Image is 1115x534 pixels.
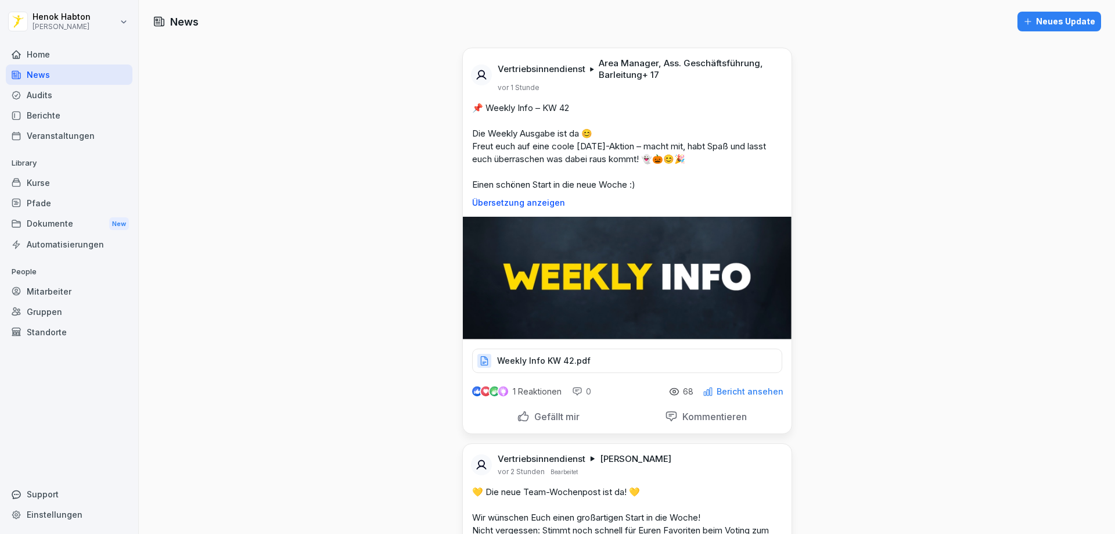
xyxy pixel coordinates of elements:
p: 1 Reaktionen [513,387,562,396]
p: 68 [683,387,693,396]
p: Bearbeitet [551,467,578,476]
img: inspiring [498,386,508,397]
a: Veranstaltungen [6,126,132,146]
div: New [109,217,129,231]
img: love [481,387,490,396]
p: Library [6,154,132,173]
a: Berichte [6,105,132,126]
img: celebrate [490,386,499,396]
p: Übersetzung anzeigen [472,198,782,207]
a: Audits [6,85,132,105]
div: Support [6,484,132,504]
img: like [472,387,481,396]
p: vor 2 Stunden [498,467,545,476]
p: Weekly Info KW 42.pdf [497,355,591,367]
p: Henok Habton [33,12,91,22]
a: Weekly Info KW 42.pdf [472,359,782,370]
p: People [6,263,132,281]
button: Neues Update [1017,12,1101,31]
p: Gefällt mir [530,411,580,422]
a: News [6,64,132,85]
a: Mitarbeiter [6,281,132,302]
h1: News [170,14,199,30]
p: Vertriebsinnendienst [498,63,585,75]
a: Kurse [6,173,132,193]
a: DokumenteNew [6,213,132,235]
p: Kommentieren [678,411,747,422]
a: Einstellungen [6,504,132,525]
p: Vertriebsinnendienst [498,453,585,465]
a: Home [6,44,132,64]
p: [PERSON_NAME] [33,23,91,31]
p: Area Manager, Ass. Geschäftsführung, Barleitung + 17 [599,58,778,81]
a: Gruppen [6,302,132,322]
div: 0 [572,386,591,397]
div: Neues Update [1023,15,1095,28]
div: Dokumente [6,213,132,235]
p: vor 1 Stunde [498,83,539,92]
p: Bericht ansehen [717,387,783,396]
a: Standorte [6,322,132,342]
p: 📌 Weekly Info – KW 42 Die Weekly Ausgabe ist da 😊 Freut euch auf eine coole [DATE]-Aktion – macht... [472,102,782,191]
img: voxm6bmoftu0pi8jybjpepa1.png [463,217,792,339]
a: Pfade [6,193,132,213]
p: [PERSON_NAME] [600,453,671,465]
a: Automatisierungen [6,234,132,255]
